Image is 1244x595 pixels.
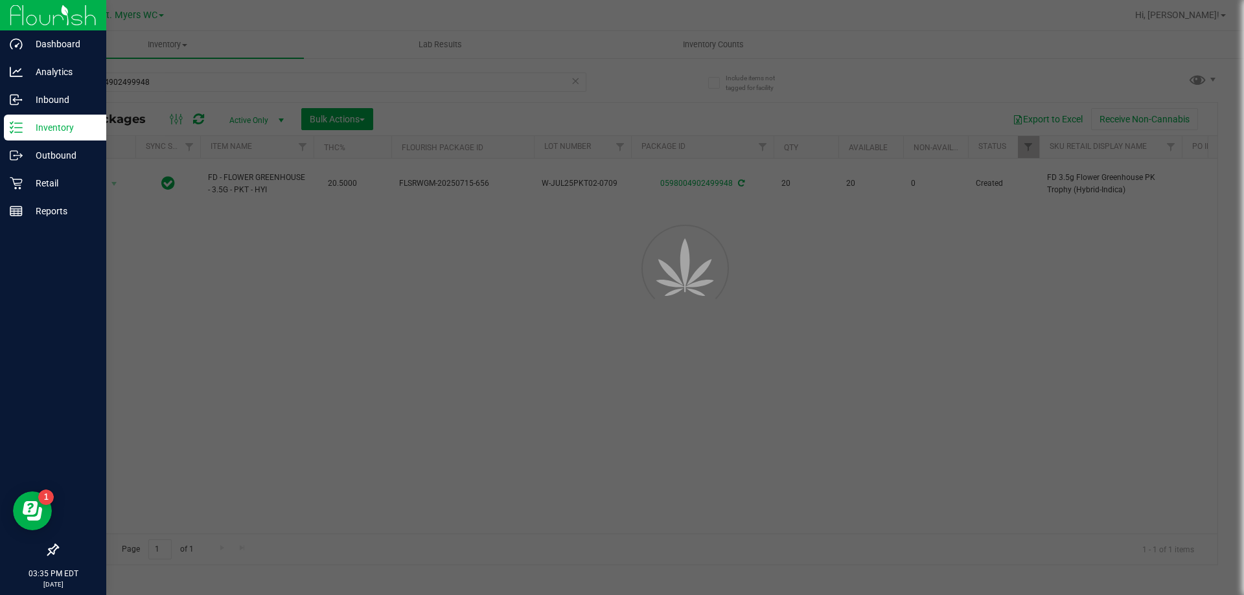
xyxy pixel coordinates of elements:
[6,579,100,589] p: [DATE]
[23,203,100,219] p: Reports
[13,491,52,530] iframe: Resource center
[6,568,100,579] p: 03:35 PM EDT
[23,36,100,52] p: Dashboard
[23,148,100,163] p: Outbound
[23,92,100,107] p: Inbound
[10,38,23,51] inline-svg: Dashboard
[23,175,100,191] p: Retail
[38,489,54,505] iframe: Resource center unread badge
[10,149,23,162] inline-svg: Outbound
[10,65,23,78] inline-svg: Analytics
[10,93,23,106] inline-svg: Inbound
[23,64,100,80] p: Analytics
[23,120,100,135] p: Inventory
[10,177,23,190] inline-svg: Retail
[10,205,23,218] inline-svg: Reports
[10,121,23,134] inline-svg: Inventory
